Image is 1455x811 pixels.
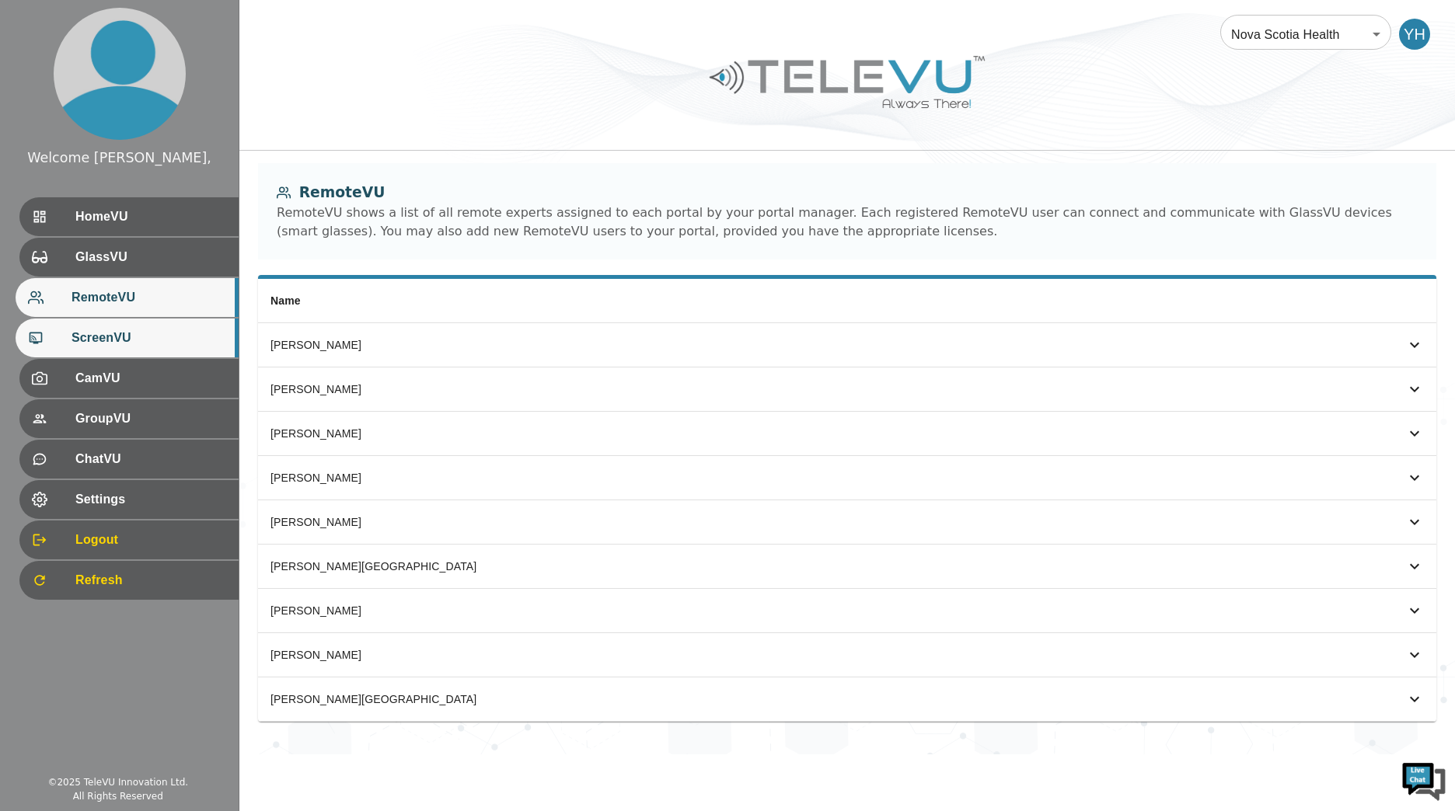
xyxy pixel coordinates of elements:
[258,279,1436,722] table: simple table
[270,470,1094,486] div: [PERSON_NAME]
[75,490,226,509] span: Settings
[277,182,1418,204] div: RemoteVU
[19,520,239,559] div: Logout
[27,148,211,168] div: Welcome [PERSON_NAME],
[19,399,239,438] div: GroupVU
[270,294,301,307] span: Name
[270,603,1094,618] div: [PERSON_NAME]
[19,480,239,519] div: Settings
[277,204,1418,241] div: RemoteVU shows a list of all remote experts assigned to each portal by your portal manager. Each ...
[75,207,226,226] span: HomeVU
[16,318,239,357] div: ScreenVU
[75,450,226,468] span: ChatVU
[270,426,1094,441] div: [PERSON_NAME]
[1401,757,1447,803] img: Chat Widget
[75,571,226,590] span: Refresh
[270,647,1094,663] div: [PERSON_NAME]
[75,248,226,266] span: GlassVU
[1220,12,1391,56] div: Nova Scotia Health
[19,440,239,479] div: ChatVU
[19,197,239,236] div: HomeVU
[270,337,1094,353] div: [PERSON_NAME]
[75,369,226,388] span: CamVU
[75,409,226,428] span: GroupVU
[72,329,226,347] span: ScreenVU
[73,789,163,803] div: All Rights Reserved
[47,775,188,789] div: © 2025 TeleVU Innovation Ltd.
[19,359,239,398] div: CamVU
[270,381,1094,397] div: [PERSON_NAME]
[270,559,1094,574] div: [PERSON_NAME][GEOGRAPHIC_DATA]
[270,514,1094,530] div: [PERSON_NAME]
[270,691,1094,707] div: [PERSON_NAME][GEOGRAPHIC_DATA]
[54,8,186,140] img: profile.png
[1399,19,1430,50] div: YH
[16,278,239,317] div: RemoteVU
[19,238,239,277] div: GlassVU
[707,50,987,114] img: Logo
[19,561,239,600] div: Refresh
[75,531,226,549] span: Logout
[72,288,226,307] span: RemoteVU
